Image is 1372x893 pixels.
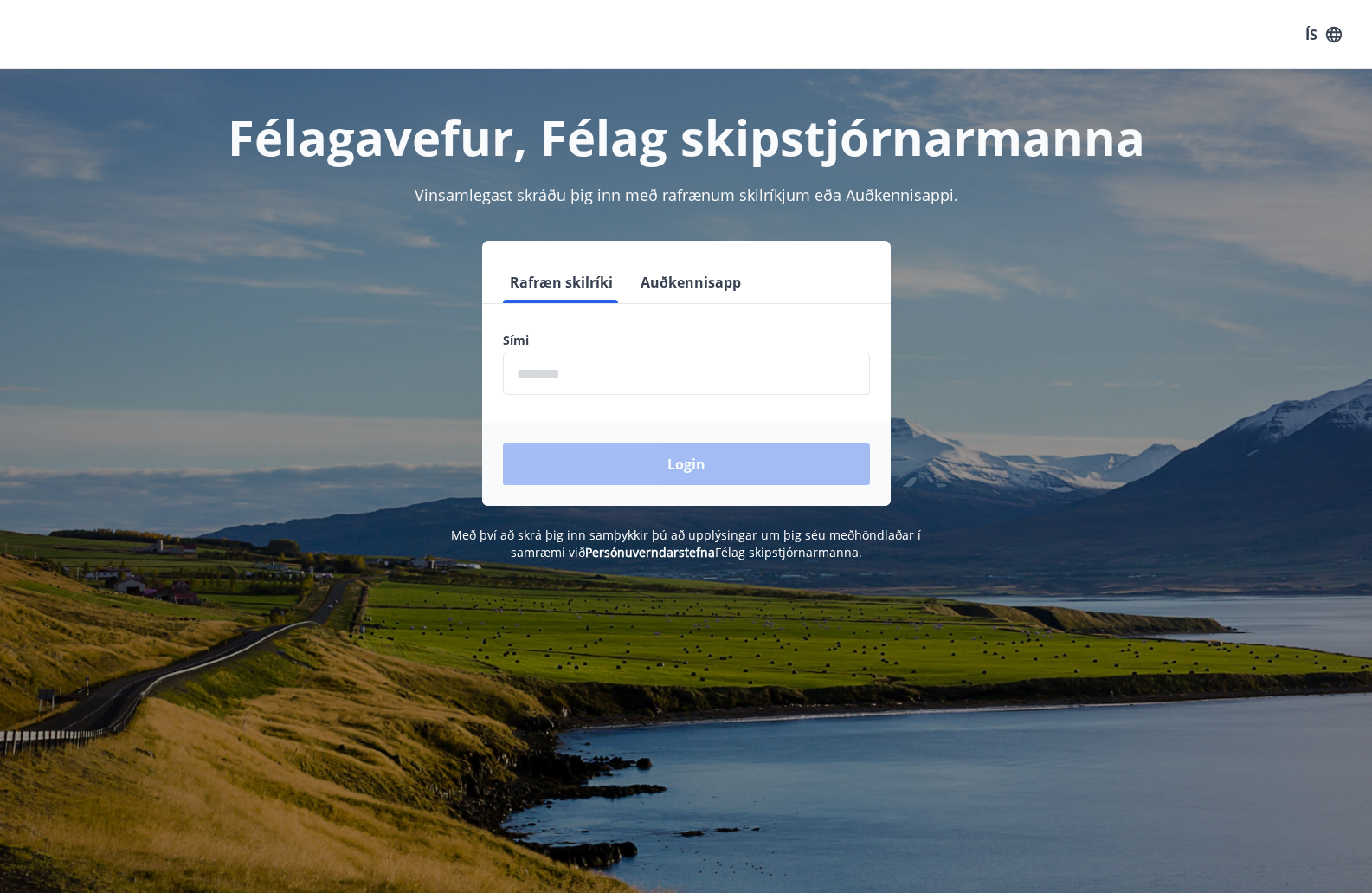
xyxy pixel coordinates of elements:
h1: Félagavefur, Félag skipstjórnarmanna [84,104,1289,170]
button: ÍS [1296,19,1351,50]
a: Persónuverndarstefna [585,544,715,560]
button: Auðkennisapp [634,262,748,303]
span: Með því að skrá þig inn samþykkir þú að upplýsingar um þig séu meðhöndlaðar í samræmi við Félag s... [451,527,921,560]
button: Rafræn skilríki [503,262,620,303]
span: Vinsamlegast skráðu þig inn með rafrænum skilríkjum eða Auðkennisappi. [415,184,958,205]
label: Sími [503,332,870,349]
